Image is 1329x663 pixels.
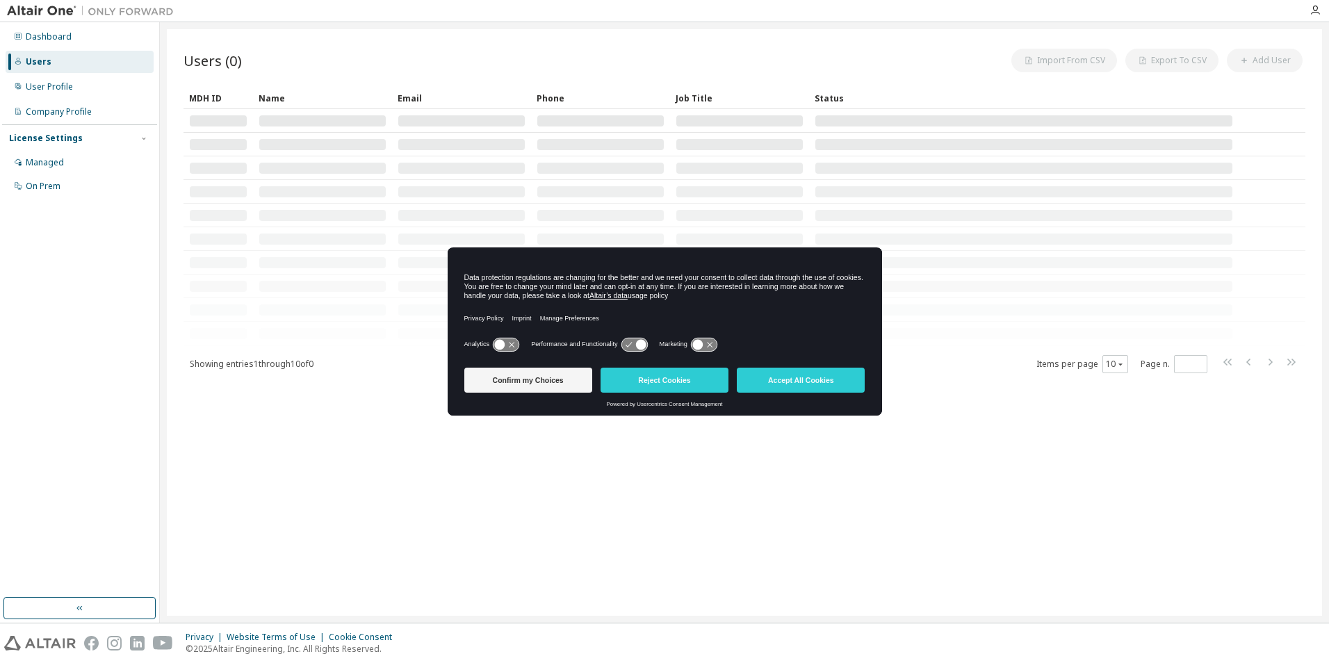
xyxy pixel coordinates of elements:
[26,56,51,67] div: Users
[1141,355,1207,373] span: Page n.
[107,636,122,650] img: instagram.svg
[259,87,386,109] div: Name
[7,4,181,18] img: Altair One
[26,81,73,92] div: User Profile
[398,87,525,109] div: Email
[26,181,60,192] div: On Prem
[1125,49,1218,72] button: Export To CSV
[189,87,247,109] div: MDH ID
[9,133,83,144] div: License Settings
[84,636,99,650] img: facebook.svg
[676,87,804,109] div: Job Title
[26,106,92,117] div: Company Profile
[186,632,227,643] div: Privacy
[1011,49,1117,72] button: Import From CSV
[186,643,400,655] p: © 2025 Altair Engineering, Inc. All Rights Reserved.
[1036,355,1128,373] span: Items per page
[1106,359,1125,370] button: 10
[130,636,145,650] img: linkedin.svg
[190,358,313,370] span: Showing entries 1 through 10 of 0
[26,157,64,168] div: Managed
[26,31,72,42] div: Dashboard
[184,51,242,70] span: Users (0)
[1227,49,1303,72] button: Add User
[537,87,664,109] div: Phone
[227,632,329,643] div: Website Terms of Use
[4,636,76,650] img: altair_logo.svg
[153,636,173,650] img: youtube.svg
[815,87,1233,109] div: Status
[329,632,400,643] div: Cookie Consent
